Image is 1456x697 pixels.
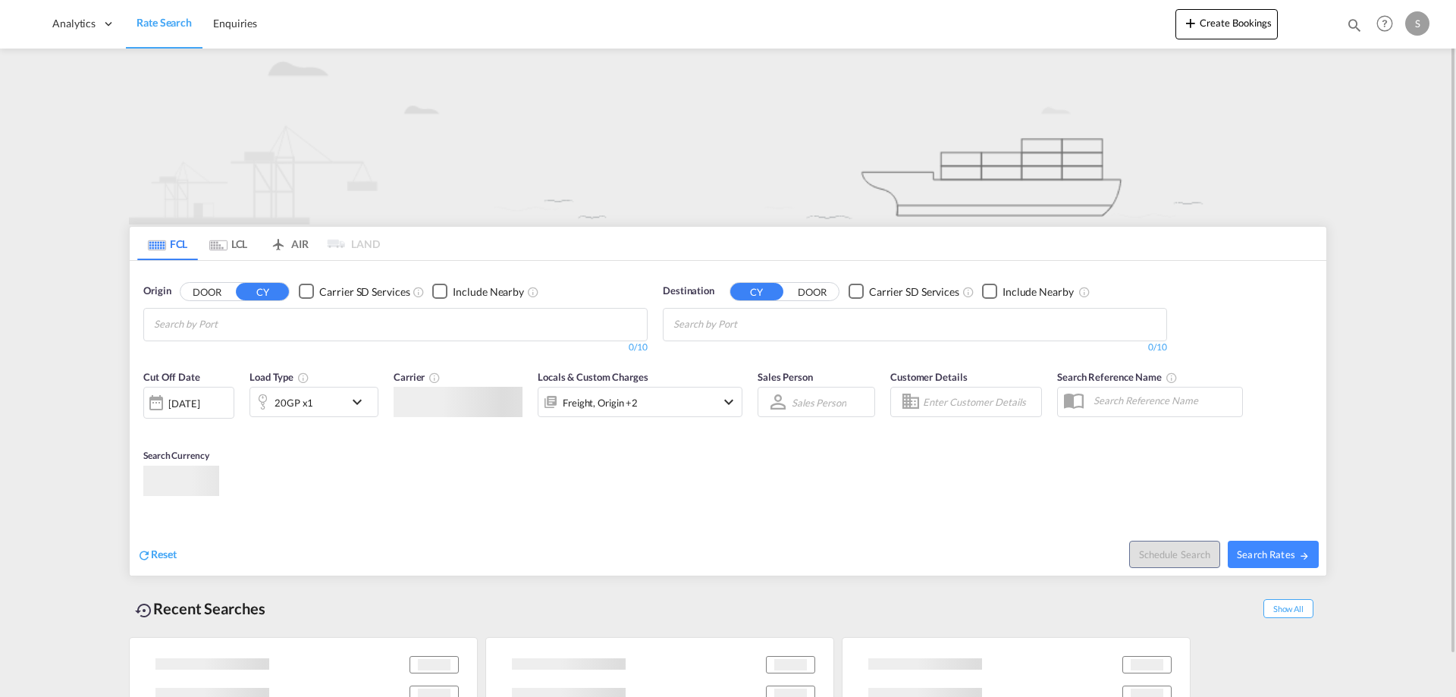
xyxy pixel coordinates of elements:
md-icon: Unchecked: Search for CY (Container Yard) services for all selected carriers.Checked : Search for... [413,286,425,298]
md-icon: icon-chevron-down [348,393,374,411]
md-icon: icon-chevron-down [720,393,738,411]
md-tab-item: AIR [259,227,319,260]
div: Help [1372,11,1405,38]
md-checkbox: Checkbox No Ink [299,284,409,300]
div: Freight Origin Destination Factory Stuffingicon-chevron-down [538,387,742,417]
md-tab-item: FCL [137,227,198,260]
span: Search Rates [1237,548,1310,560]
button: DOOR [786,283,839,300]
md-icon: Unchecked: Ignores neighbouring ports when fetching rates.Checked : Includes neighbouring ports w... [1078,286,1090,298]
button: CY [730,283,783,300]
span: Carrier [394,371,441,383]
span: Search Currency [143,450,209,461]
md-icon: icon-refresh [137,548,151,562]
div: Carrier SD Services [869,284,959,300]
div: Include Nearby [453,284,524,300]
div: Freight Origin Destination Factory Stuffing [563,392,638,413]
div: 20GP x1 [275,392,313,413]
md-icon: icon-magnify [1346,17,1363,33]
div: 0/10 [663,341,1167,354]
span: Analytics [52,16,96,31]
div: Carrier SD Services [319,284,409,300]
span: Load Type [249,371,309,383]
md-checkbox: Checkbox No Ink [432,284,524,300]
div: 20GP x1icon-chevron-down [249,387,378,417]
div: 0/10 [143,341,648,354]
md-icon: icon-airplane [269,235,287,246]
div: Recent Searches [129,592,271,626]
div: [DATE] [168,397,199,410]
div: icon-refreshReset [137,547,177,564]
button: Search Ratesicon-arrow-right [1228,541,1319,568]
button: CY [236,283,289,300]
md-icon: icon-backup-restore [135,601,153,620]
md-select: Sales Person [790,391,848,413]
md-icon: Unchecked: Search for CY (Container Yard) services for all selected carriers.Checked : Search for... [962,286,974,298]
md-icon: Unchecked: Ignores neighbouring ports when fetching rates.Checked : Includes neighbouring ports w... [527,286,539,298]
span: Locals & Custom Charges [538,371,648,383]
md-checkbox: Checkbox No Ink [849,284,959,300]
input: Search by Port [673,312,817,337]
div: OriginDOOR CY Checkbox No InkUnchecked: Search for CY (Container Yard) services for all selected ... [130,261,1326,576]
div: [DATE] [143,387,234,419]
md-pagination-wrapper: Use the left and right arrow keys to navigate between tabs [137,227,380,260]
button: Note: By default Schedule search will only considerorigin ports, destination ports and cut off da... [1129,541,1220,568]
md-icon: The selected Trucker/Carrierwill be displayed in the rate results If the rates are from another f... [428,372,441,384]
span: Origin [143,284,171,299]
span: Reset [151,548,177,560]
div: S [1405,11,1429,36]
input: Enter Customer Details [923,391,1037,413]
md-icon: Your search will be saved by the below given name [1166,372,1178,384]
span: Search Reference Name [1057,371,1178,383]
md-icon: icon-arrow-right [1299,551,1310,561]
input: Search by Port [154,312,298,337]
button: icon-plus 400-fgCreate Bookings [1175,9,1278,39]
button: DOOR [180,283,234,300]
img: new-FCL.png [129,49,1327,224]
span: Show All [1263,599,1313,618]
md-tab-item: LCL [198,227,259,260]
md-checkbox: Checkbox No Ink [982,284,1074,300]
span: Rate Search [136,16,192,29]
div: Include Nearby [1003,284,1074,300]
md-chips-wrap: Chips container with autocompletion. Enter the text area, type text to search, and then use the u... [671,309,824,337]
md-icon: icon-information-outline [297,372,309,384]
span: Destination [663,284,714,299]
span: Sales Person [758,371,813,383]
span: Enquiries [213,17,257,30]
div: icon-magnify [1346,17,1363,39]
md-datepicker: Select [143,417,155,438]
span: Help [1372,11,1398,36]
input: Search Reference Name [1086,389,1242,412]
span: Cut Off Date [143,371,200,383]
md-chips-wrap: Chips container with autocompletion. Enter the text area, type text to search, and then use the u... [152,309,304,337]
md-icon: icon-plus 400-fg [1181,14,1200,32]
span: Customer Details [890,371,967,383]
